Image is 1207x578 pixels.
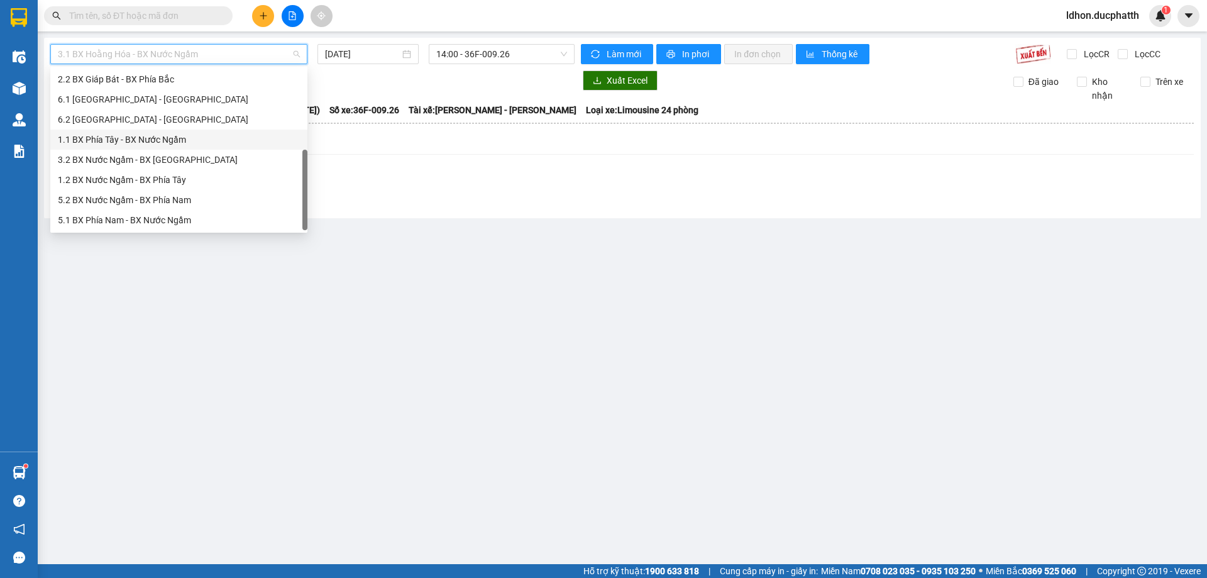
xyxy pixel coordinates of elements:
div: 6.2 Hà Nội - Thanh Hóa [50,109,307,130]
span: Trên xe [1150,75,1188,89]
div: 1.1 BX Phía Tây - BX Nước Ngầm [58,133,300,147]
span: search [52,11,61,20]
button: In đơn chọn [724,44,793,64]
span: Hỗ trợ kỹ thuật: [583,564,699,578]
button: file-add [282,5,304,27]
span: ldhon.ducphatth [1056,8,1149,23]
div: 3.2 BX Nước Ngầm - BX Hoằng Hóa [50,150,307,170]
span: Đã giao [1023,75,1064,89]
img: solution-icon [13,145,26,158]
img: warehouse-icon [13,466,26,479]
img: 9k= [1015,44,1051,64]
button: bar-chartThống kê [796,44,869,64]
span: aim [317,11,326,20]
div: 1.2 BX Nước Ngầm - BX Phía Tây [50,170,307,190]
span: Miền Nam [821,564,976,578]
div: 5.2 BX Nước Ngầm - BX Phía Nam [50,190,307,210]
button: syncLàm mới [581,44,653,64]
div: 6.1 Thanh Hóa - Hà Nội [50,89,307,109]
div: 5.1 BX Phía Nam - BX Nước Ngầm [58,213,300,227]
img: warehouse-icon [13,82,26,95]
button: downloadXuất Excel [583,70,658,91]
span: | [708,564,710,578]
span: plus [259,11,268,20]
span: Miền Bắc [986,564,1076,578]
span: file-add [288,11,297,20]
span: 3.1 BX Hoằng Hóa - BX Nước Ngầm [58,45,300,64]
div: 6.2 [GEOGRAPHIC_DATA] - [GEOGRAPHIC_DATA] [58,113,300,126]
span: Lọc CR [1079,47,1111,61]
button: plus [252,5,274,27]
span: Tài xế: [PERSON_NAME] - [PERSON_NAME] [409,103,576,117]
span: printer [666,50,677,60]
div: 5.2 BX Nước Ngầm - BX Phía Nam [58,193,300,207]
button: caret-down [1177,5,1199,27]
input: 13/08/2025 [325,47,400,61]
div: 2.2 BX Giáp Bát - BX Phía Bắc [50,69,307,89]
span: Thống kê [822,47,859,61]
span: question-circle [13,495,25,507]
span: copyright [1137,567,1146,575]
img: icon-new-feature [1155,10,1166,21]
span: Loại xe: Limousine 24 phòng [586,103,698,117]
img: warehouse-icon [13,113,26,126]
div: 5.1 BX Phía Nam - BX Nước Ngầm [50,210,307,230]
input: Tìm tên, số ĐT hoặc mã đơn [69,9,218,23]
sup: 1 [1162,6,1171,14]
span: Lọc CC [1130,47,1162,61]
span: sync [591,50,602,60]
sup: 1 [24,464,28,468]
span: | [1086,564,1088,578]
span: Làm mới [607,47,643,61]
span: caret-down [1183,10,1194,21]
button: aim [311,5,333,27]
span: Cung cấp máy in - giấy in: [720,564,818,578]
div: 1.1 BX Phía Tây - BX Nước Ngầm [50,130,307,150]
strong: 0708 023 035 - 0935 103 250 [861,566,976,576]
span: In phơi [682,47,711,61]
span: notification [13,523,25,535]
div: 6.1 [GEOGRAPHIC_DATA] - [GEOGRAPHIC_DATA] [58,92,300,106]
span: 1 [1164,6,1168,14]
div: 2.2 BX Giáp Bát - BX Phía Bắc [58,72,300,86]
span: Kho nhận [1087,75,1131,103]
img: warehouse-icon [13,50,26,64]
span: bar-chart [806,50,817,60]
div: 3.2 BX Nước Ngầm - BX [GEOGRAPHIC_DATA] [58,153,300,167]
img: logo-vxr [11,8,27,27]
span: Số xe: 36F-009.26 [329,103,399,117]
div: 1.2 BX Nước Ngầm - BX Phía Tây [58,173,300,187]
span: ⚪️ [979,569,983,574]
strong: 1900 633 818 [645,566,699,576]
button: printerIn phơi [656,44,721,64]
strong: 0369 525 060 [1022,566,1076,576]
span: 14:00 - 36F-009.26 [436,45,567,64]
span: message [13,552,25,564]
